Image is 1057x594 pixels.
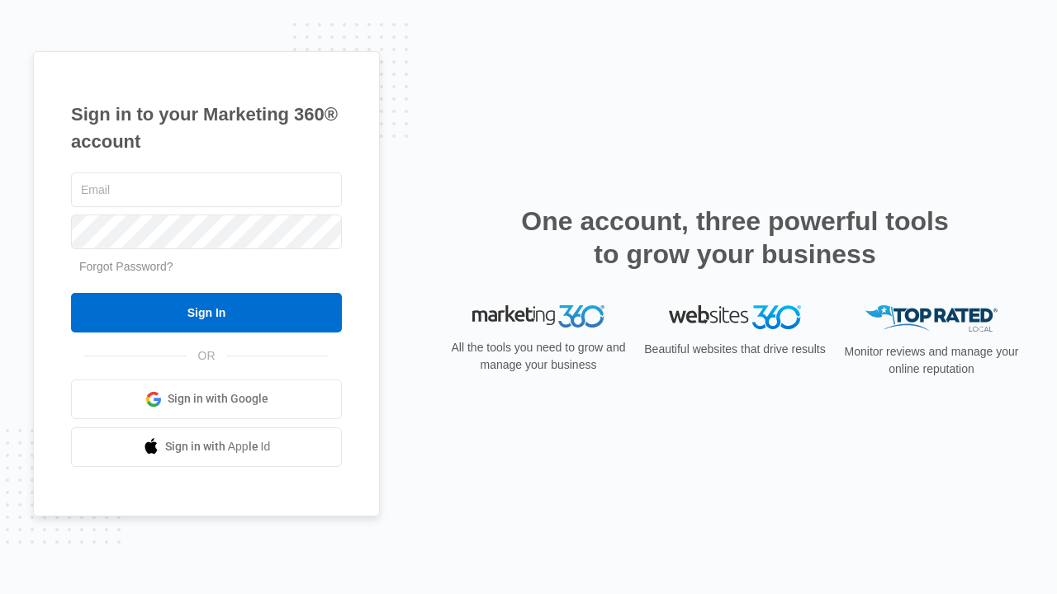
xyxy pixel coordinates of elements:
[446,339,631,374] p: All the tools you need to grow and manage your business
[71,101,342,155] h1: Sign in to your Marketing 360® account
[187,347,227,365] span: OR
[472,305,604,328] img: Marketing 360
[79,260,173,273] a: Forgot Password?
[71,427,342,467] a: Sign in with Apple Id
[165,438,271,455] span: Sign in with Apple Id
[71,172,342,207] input: Email
[865,305,998,332] img: Top Rated Local
[839,343,1024,378] p: Monitor reviews and manage your online reputation
[669,305,801,329] img: Websites 360
[516,205,954,271] h2: One account, three powerful tools to grow your business
[71,293,342,332] input: Sign In
[168,390,268,408] span: Sign in with Google
[71,379,342,419] a: Sign in with Google
[642,341,827,358] p: Beautiful websites that drive results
